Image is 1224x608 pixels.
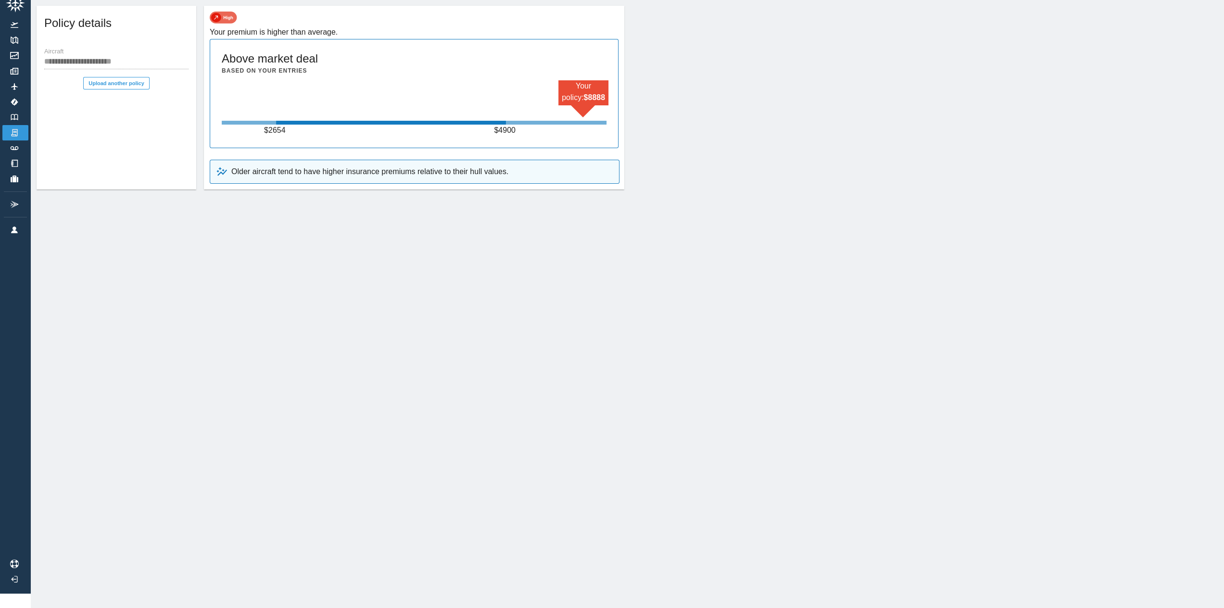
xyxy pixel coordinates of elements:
img: high-policy-chip-4dcd5ea648c96a6df0b3.svg [210,12,237,24]
label: Aircraft [44,48,63,56]
h5: Policy details [44,15,112,31]
p: $ 4900 [494,125,518,136]
p: $ 2654 [264,125,288,136]
p: Your policy: [558,80,608,103]
b: $ 8888 [583,93,605,101]
p: Older aircraft tend to have higher insurance premiums relative to their hull values. [231,166,508,177]
div: Policy details [37,6,196,44]
h6: Based on your entries [222,66,307,76]
h5: Above market deal [222,51,318,66]
h6: Your premium is higher than average. [210,25,618,39]
img: uptrend-and-star-798e9c881b4915e3b082.svg [216,166,227,177]
button: Upload another policy [83,77,150,89]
